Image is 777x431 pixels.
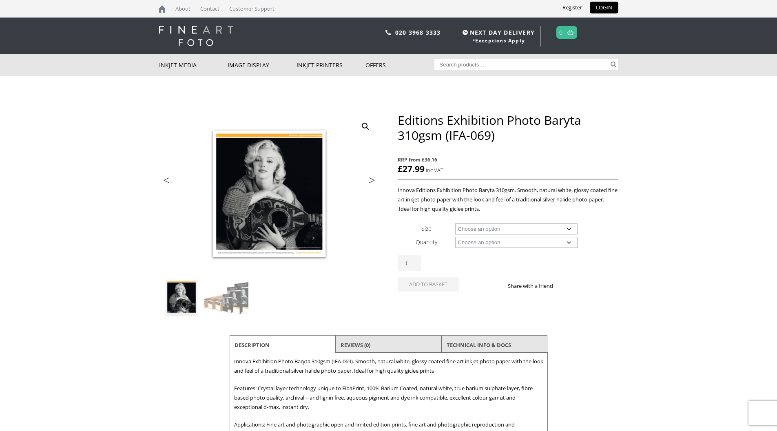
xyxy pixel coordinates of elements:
[398,163,425,175] bdi: 27.99
[582,283,589,289] img: email sharing button
[573,283,579,289] img: twitter sharing button
[385,30,391,35] img: phone.svg
[398,113,618,143] h1: Editions Exhibition Photo Baryta 310gsm (IFA-069)
[567,30,573,35] img: basket.svg
[159,276,204,320] img: Editions Exhibition Photo Baryta 310gsm (IFA-069)
[556,2,588,13] a: Register
[159,54,228,76] a: Inkjet Media
[434,59,609,70] input: Search products…
[416,238,437,246] label: Quantity
[235,338,270,352] a: Description
[609,59,618,70] button: Search
[398,255,421,271] input: Product quantity
[234,357,543,376] p: Innova Exhibition Photo Baryta 310gsm (IFA-069). Smooth, natural white, glossy coated fine art in...
[447,338,511,352] a: TECHNICAL INFO & DOCS
[559,27,563,38] a: 0
[159,26,233,46] img: logo-white.svg
[234,384,543,412] p: Features: Crystal layer technology unique to FibaPrint, 100% Barium Coated, natural white, true b...
[460,28,535,37] span: NEXT DAY DELIVERY
[228,54,297,76] a: Image Display
[398,277,459,292] button: Add to basket
[590,2,618,13] a: LOGIN
[341,338,370,352] a: Reviews (0)
[475,37,525,44] a: Exceptions Apply
[159,113,379,275] img: Editions Exhibition Photo Baryta 310gsm (IFA-069)
[204,276,248,320] img: Editions Exhibition Photo Baryta 310gsm (IFA-069) - Image 2
[398,155,618,164] span: RRP from £36.16
[463,30,468,35] img: time.svg
[421,225,432,232] label: Size
[395,29,441,36] a: 020 3968 3333
[398,163,403,175] span: £
[358,119,373,134] a: View full-screen image gallery
[508,281,563,291] p: Share with a friend
[398,186,618,214] p: Innova Editions Exhibition Photo Baryta 310gsm. Smooth, natural white, glossy coated fine art ink...
[365,54,434,76] a: Offers
[297,54,365,76] a: Inkjet Printers
[563,283,569,289] img: facebook sharing button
